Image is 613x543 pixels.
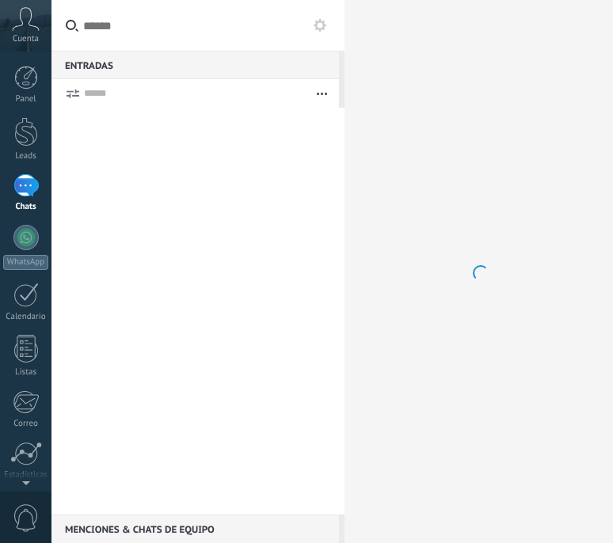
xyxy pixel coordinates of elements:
[3,202,49,212] div: Chats
[51,515,339,543] div: Menciones & Chats de equipo
[3,367,49,378] div: Listas
[305,79,339,108] button: Más
[3,312,49,322] div: Calendario
[51,51,339,79] div: Entradas
[3,419,49,429] div: Correo
[13,34,39,44] span: Cuenta
[3,94,49,104] div: Panel
[3,151,49,161] div: Leads
[3,255,48,270] div: WhatsApp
